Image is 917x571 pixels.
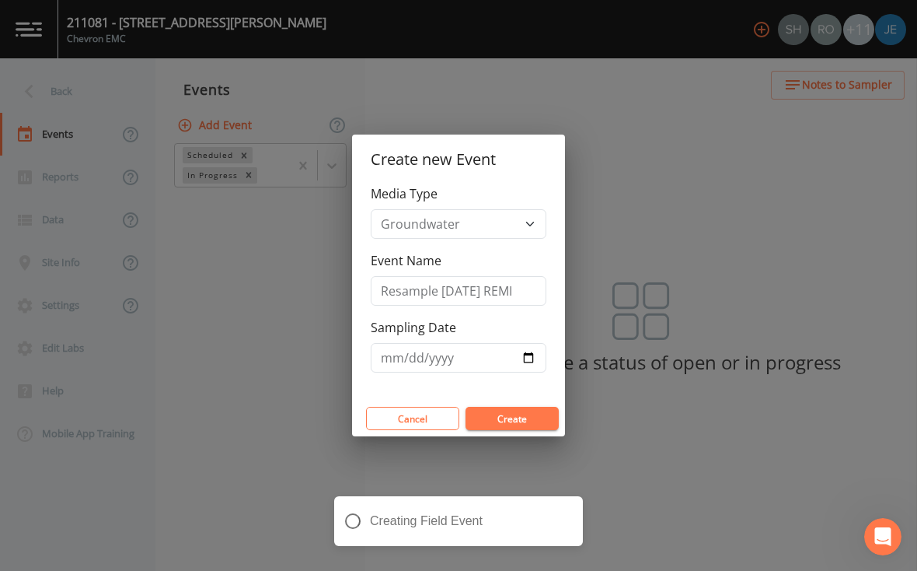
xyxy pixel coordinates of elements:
[371,251,441,270] label: Event Name
[864,518,901,555] iframe: Intercom live chat
[371,184,438,203] label: Media Type
[465,407,559,430] button: Create
[334,496,583,546] div: Creating Field Event
[366,407,459,430] button: Cancel
[371,318,456,337] label: Sampling Date
[352,135,565,184] h2: Create new Event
